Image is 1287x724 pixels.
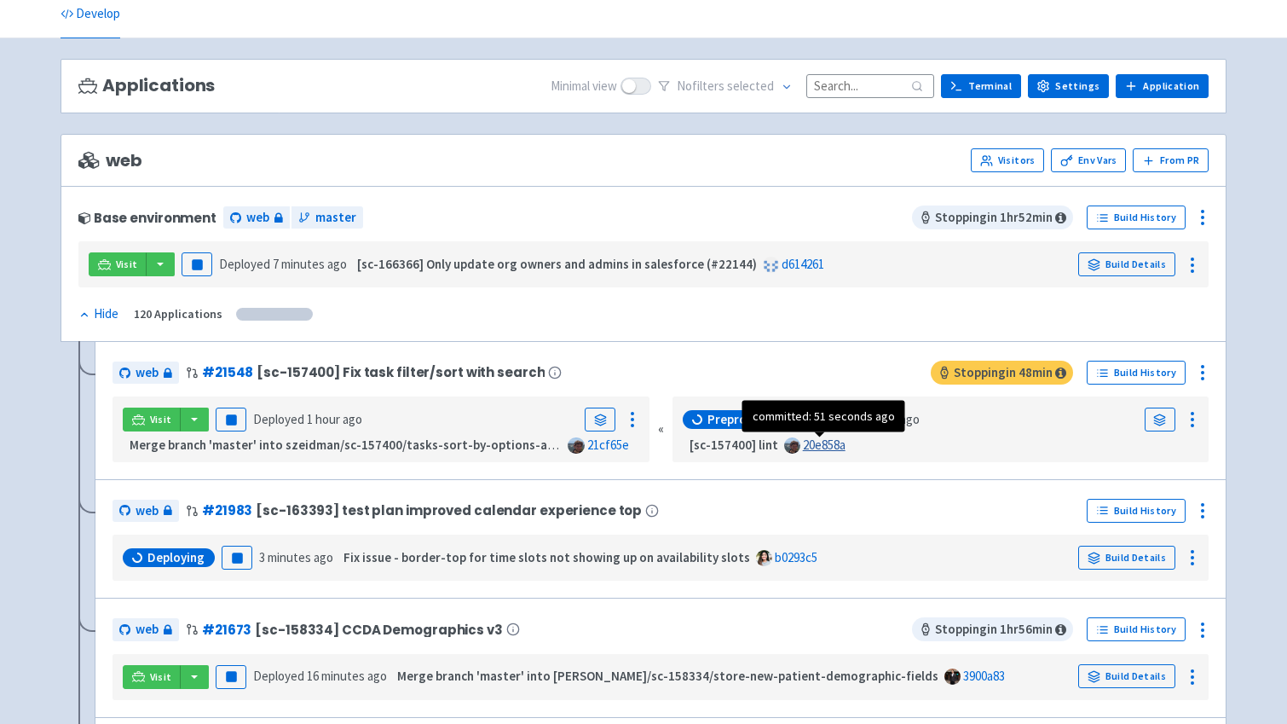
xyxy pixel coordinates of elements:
time: 1 hour ago [307,411,362,427]
span: web [136,363,159,383]
strong: Merge branch 'master' into szeidman/sc-157400/tasks-sort-by-options-are-ignored-in-filtering [130,437,678,453]
a: 20e858a [803,437,845,453]
time: 16 minutes ago [307,668,387,684]
a: Terminal [941,74,1021,98]
input: Search... [806,74,934,97]
a: Build Details [1078,546,1175,570]
time: 7 seconds ago [844,411,920,427]
a: Build History [1087,499,1186,523]
span: Visit [150,413,172,426]
div: Hide [78,304,118,324]
a: Settings [1028,74,1109,98]
a: web [113,618,179,641]
strong: Fix issue - border-top for time slots not showing up on availability slots [343,549,750,565]
strong: [sc-157400] lint [690,437,778,453]
a: 3900a83 [963,668,1005,684]
button: Pause [806,408,837,432]
a: web [113,362,179,385]
span: web [246,208,269,228]
a: #21548 [202,363,253,381]
button: Pause [222,546,252,570]
span: Preprocessing [707,411,789,428]
span: Stopping in 1 hr 52 min [912,206,1073,229]
span: Deployed [219,256,347,272]
h3: Applications [78,76,215,96]
span: Stopping in 48 min [931,361,1073,385]
span: web [78,151,141,171]
span: web [136,620,159,640]
button: Pause [216,665,246,689]
span: Visit [116,258,138,271]
a: Build History [1087,361,1186,385]
a: #21983 [202,501,252,519]
span: Deployed [253,411,362,427]
span: web [136,501,159,521]
div: Base environment [78,211,216,225]
button: Hide [78,304,120,324]
span: selected [727,78,774,94]
a: Application [1116,74,1209,98]
div: 120 Applications [134,304,222,324]
a: master [291,206,363,229]
strong: [sc-166366] Only update org owners and admins in salesforce (#22144) [357,256,757,272]
span: Deploying [147,549,205,566]
a: Visitors [971,148,1044,172]
a: b0293c5 [775,549,817,565]
time: 7 minutes ago [273,256,347,272]
a: 21cf65e [587,437,629,453]
span: Visit [150,670,172,684]
a: Build Details [1078,252,1175,276]
span: [sc-157400] Fix task filter/sort with search [257,365,545,379]
time: 3 minutes ago [259,549,333,565]
div: « [658,397,664,462]
span: [sc-163393] test plan improved calendar experience top [256,503,642,518]
span: No filter s [677,77,774,96]
a: Build History [1087,206,1186,229]
a: Env Vars [1051,148,1126,172]
span: [sc-158334] CCDA Demographics v3 [255,623,502,637]
a: Build Details [1078,664,1175,688]
a: Build History [1087,617,1186,641]
a: Visit [89,252,147,276]
a: d614261 [782,256,824,272]
a: Visit [123,665,181,689]
span: Stopping in 1 hr 56 min [912,617,1073,641]
span: master [315,208,356,228]
button: Pause [216,408,246,432]
span: Minimal view [551,77,617,96]
a: web [223,206,290,229]
strong: Merge branch 'master' into [PERSON_NAME]/sc-158334/store-new-patient-demographic-fields [397,668,938,684]
button: From PR [1133,148,1209,172]
a: #21673 [202,621,251,639]
a: web [113,500,179,523]
a: Visit [123,408,181,432]
button: Pause [182,252,212,276]
span: Deployed [253,668,387,684]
